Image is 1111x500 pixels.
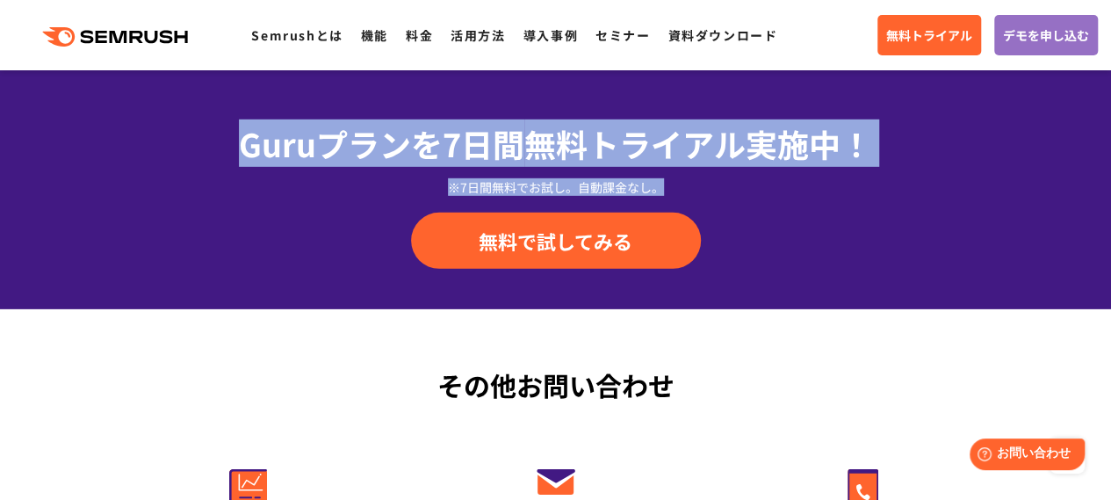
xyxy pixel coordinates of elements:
span: 無料で試してみる [479,228,632,254]
div: ※7日間無料でお試し。自動課金なし。 [95,178,1017,196]
span: 無料トライアル実施中！ [524,120,872,166]
span: デモを申し込む [1003,25,1089,45]
a: Semrushとは [251,26,343,44]
a: 活用方法 [451,26,505,44]
a: セミナー [595,26,650,44]
div: その他お問い合わせ [95,366,1017,405]
a: 無料で試してみる [411,213,701,269]
a: 資料ダウンロード [667,26,777,44]
a: 機能 [361,26,388,44]
iframe: Help widget launcher [955,431,1092,481]
a: 導入事例 [523,26,578,44]
a: 無料トライアル [877,15,981,55]
div: Guruプランを7日間 [95,120,1017,167]
a: 料金 [406,26,433,44]
a: デモを申し込む [994,15,1098,55]
span: 無料トライアル [886,25,972,45]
